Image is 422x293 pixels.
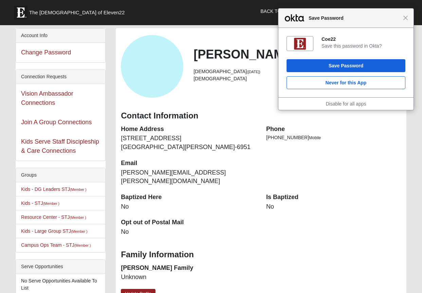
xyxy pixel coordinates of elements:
[29,9,125,16] span: The [DEMOGRAPHIC_DATA] of Eleven22
[322,36,405,42] div: Coe22
[194,68,401,75] li: [DEMOGRAPHIC_DATA]
[322,43,405,49] div: Save this password in Okta?
[326,101,366,107] a: Disable for all apps
[121,250,401,260] h3: Family Information
[16,260,105,274] div: Serve Opportunities
[70,215,86,219] small: (Member )
[11,2,146,19] a: The [DEMOGRAPHIC_DATA] of Eleven22
[121,193,256,202] dt: Baptized Here
[21,49,71,56] a: Change Password
[194,47,401,62] h2: [PERSON_NAME]
[194,75,401,82] li: [DEMOGRAPHIC_DATA]
[121,134,256,151] dd: [STREET_ADDRESS] [GEOGRAPHIC_DATA][PERSON_NAME]-6951
[255,3,326,20] a: Back to [DOMAIN_NAME]
[21,200,59,206] a: Kids - STJ(Member )
[14,6,27,19] img: Eleven22 logo
[121,35,183,98] a: View Fullsize Photo
[21,119,92,126] a: Join A Group Connections
[121,228,256,237] dd: No
[16,168,105,182] div: Groups
[21,138,99,154] a: Kids Serve Staff Discipleship & Care Connections
[309,135,321,140] span: Mobile
[287,59,405,72] button: Save Password
[21,242,91,248] a: Campus Ops Team - STJ(Member )
[121,125,256,134] dt: Home Address
[16,29,105,43] div: Account Info
[266,193,401,202] dt: Is Baptized
[305,14,403,22] span: Save Password
[21,228,87,234] a: Kids - Large Group STJ(Member )
[121,168,256,186] dd: [PERSON_NAME][EMAIL_ADDRESS][PERSON_NAME][DOMAIN_NAME]
[21,186,86,192] a: Kids - DG Leaders STJ(Member )
[74,243,91,247] small: (Member )
[71,229,87,233] small: (Member )
[16,70,105,84] div: Connection Requests
[326,3,396,20] a: Hello [PERSON_NAME]
[121,264,256,273] dt: [PERSON_NAME] Family
[43,201,59,206] small: (Member )
[266,202,401,211] dd: No
[121,218,256,227] dt: Opt out of Postal Mail
[266,125,401,134] dt: Phone
[121,159,256,168] dt: Email
[294,38,306,50] img: 9AAAAAElFTkSuQmCC
[266,134,401,141] li: [PHONE_NUMBER]
[247,70,260,74] small: ([DATE])
[121,202,256,211] dd: No
[287,76,405,89] button: Never for this App
[403,15,408,20] span: Close
[121,111,401,121] h3: Contact Information
[121,273,256,282] dd: Unknown
[21,214,86,220] a: Resource Center - STJ(Member )
[21,90,73,106] a: Vision Ambassador Connections
[70,188,86,192] small: (Member )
